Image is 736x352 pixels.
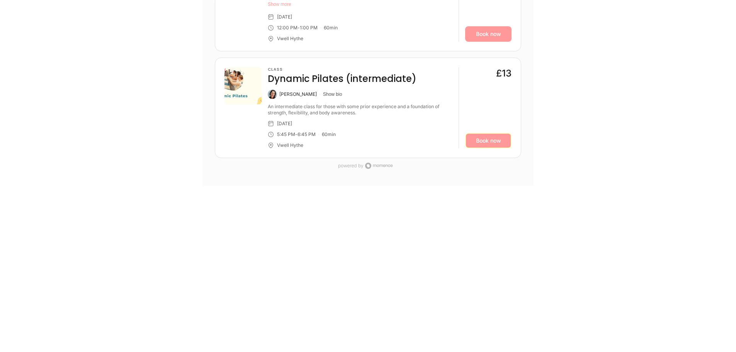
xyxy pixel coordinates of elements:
[496,67,512,80] div: £13
[300,25,318,31] div: 1:00 PM
[268,67,416,72] h3: Class
[277,131,295,138] div: 5:45 PM
[297,25,300,31] div: -
[277,121,292,127] div: [DATE]
[295,131,297,138] div: -
[268,1,452,7] button: Show more
[277,142,303,148] div: Vwell Hythe
[297,131,316,138] div: 6:45 PM
[279,91,317,97] div: [PERSON_NAME]
[224,67,262,104] img: ae0a0597-cc0d-4c1f-b89b-51775b502e7a.png
[277,14,292,20] div: [DATE]
[268,73,416,85] h4: Dynamic Pilates (intermediate)
[465,26,512,42] a: Book now
[268,104,452,116] div: An intermediate class for those with some prior experience and a foundation of strength, flexibil...
[277,25,297,31] div: 12:00 PM
[268,90,277,99] img: Laura Berduig
[465,133,512,148] a: Book now
[324,25,338,31] div: 60 min
[277,36,303,42] div: Vwell Hythe
[322,131,336,138] div: 60 min
[323,91,342,97] button: Show bio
